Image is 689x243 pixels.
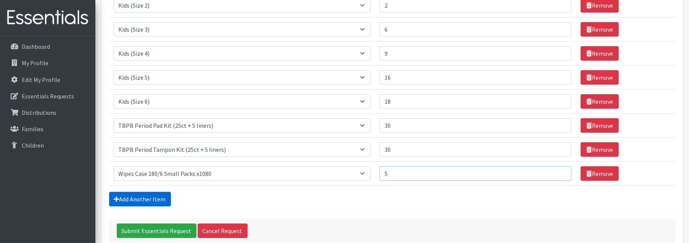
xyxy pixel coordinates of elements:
p: My Profile [22,59,48,67]
p: Dashboard [22,43,50,50]
a: Remove [581,118,619,133]
a: Edit My Profile [3,72,92,87]
p: Edit My Profile [22,76,60,84]
p: Distributions [22,109,56,116]
a: Remove [581,70,619,85]
a: Distributions [3,105,92,120]
p: Children [22,142,44,149]
a: Cancel Request [198,224,248,238]
a: My Profile [3,55,92,71]
a: Remove [581,142,619,157]
a: Families [3,121,92,137]
p: Essentials Requests [22,92,74,100]
a: Add Another Item [109,192,171,206]
img: HumanEssentials [3,5,92,31]
p: Families [22,125,43,133]
a: Children [3,138,92,153]
a: Remove [581,22,619,37]
a: Remove [581,166,619,181]
a: Essentials Requests [3,89,92,104]
a: Remove [581,46,619,61]
a: Dashboard [3,39,92,54]
a: Remove [581,94,619,109]
input: Submit Essentials Request [117,224,196,238]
